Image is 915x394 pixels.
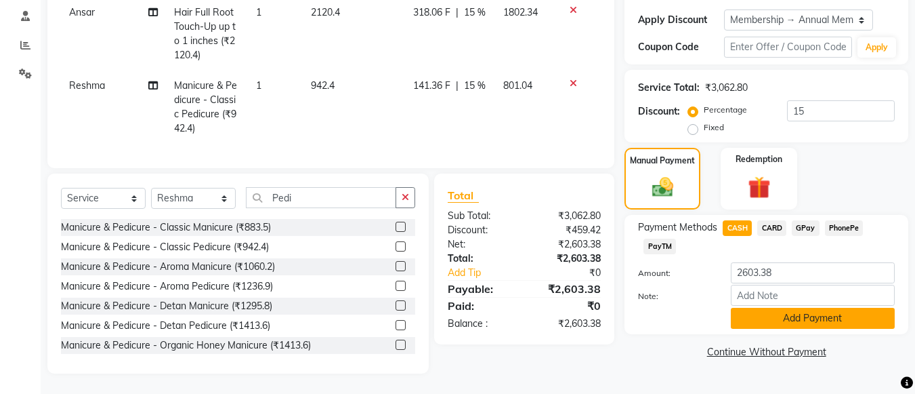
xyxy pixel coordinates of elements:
div: Discount: [638,104,680,119]
input: Add Note [731,285,895,306]
button: Add Payment [731,308,895,329]
div: ₹0 [539,266,612,280]
label: Redemption [736,153,782,165]
label: Amount: [628,267,720,279]
div: ₹0 [524,298,611,314]
div: Service Total: [638,81,700,95]
div: ₹2,603.38 [524,281,611,297]
div: Manicure & Pedicure - Aroma Manicure (₹1060.2) [61,260,275,274]
div: Paid: [438,298,524,314]
div: Payable: [438,281,524,297]
button: Apply [857,37,896,58]
div: ₹459.42 [524,223,611,237]
img: _cash.svg [645,175,680,199]
div: Manicure & Pedicure - Detan Pedicure (₹1413.6) [61,319,270,333]
span: | [456,79,459,93]
img: _gift.svg [741,174,778,201]
span: 15 % [464,79,486,93]
span: Total [448,189,479,203]
label: Percentage [704,104,747,116]
label: Fixed [704,121,724,134]
span: 1 [256,6,261,18]
label: Manual Payment [630,155,695,167]
span: CARD [757,220,786,236]
span: 318.06 F [413,5,450,20]
div: Coupon Code [638,40,723,54]
span: PayTM [643,239,676,254]
div: Manicure & Pedicure - Organic Honey Manicure (₹1413.6) [61,338,311,353]
label: Note: [628,290,720,302]
div: ₹2,603.38 [524,237,611,252]
span: Reshma [69,79,105,92]
span: 1802.34 [503,6,538,18]
div: ₹3,062.80 [524,209,611,223]
span: 1 [256,79,261,92]
div: ₹2,603.38 [524,252,611,266]
span: 801.04 [503,79,532,92]
div: Total: [438,252,524,266]
div: Manicure & Pedicure - Classic Manicure (₹883.5) [61,220,271,235]
span: Hair Full Root Touch-Up up to 1 inches (₹2120.4) [174,6,236,61]
div: Discount: [438,223,524,237]
span: Ansar [69,6,95,18]
span: 141.36 F [413,79,450,93]
div: ₹2,603.38 [524,317,611,331]
div: Manicure & Pedicure - Aroma Pedicure (₹1236.9) [61,279,273,294]
span: GPay [792,220,820,236]
span: 942.4 [311,79,335,92]
span: CASH [723,220,752,236]
span: 15 % [464,5,486,20]
div: Manicure & Pedicure - Detan Manicure (₹1295.8) [61,299,272,313]
div: Manicure & Pedicure - Classic Pedicure (₹942.4) [61,240,269,254]
div: ₹3,062.80 [705,81,748,95]
input: Enter Offer / Coupon Code [724,37,852,58]
span: Payment Methods [638,220,717,235]
div: Balance : [438,317,524,331]
input: Search or Scan [246,187,396,208]
span: | [456,5,459,20]
div: Net: [438,237,524,252]
span: Manicure & Pedicure - Classic Pedicure (₹942.4) [174,79,237,134]
a: Continue Without Payment [627,345,906,359]
span: 2120.4 [311,6,340,18]
a: Add Tip [438,266,538,280]
div: Apply Discount [638,13,723,27]
input: Amount [731,262,895,283]
div: Sub Total: [438,209,524,223]
span: PhonePe [825,220,864,236]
